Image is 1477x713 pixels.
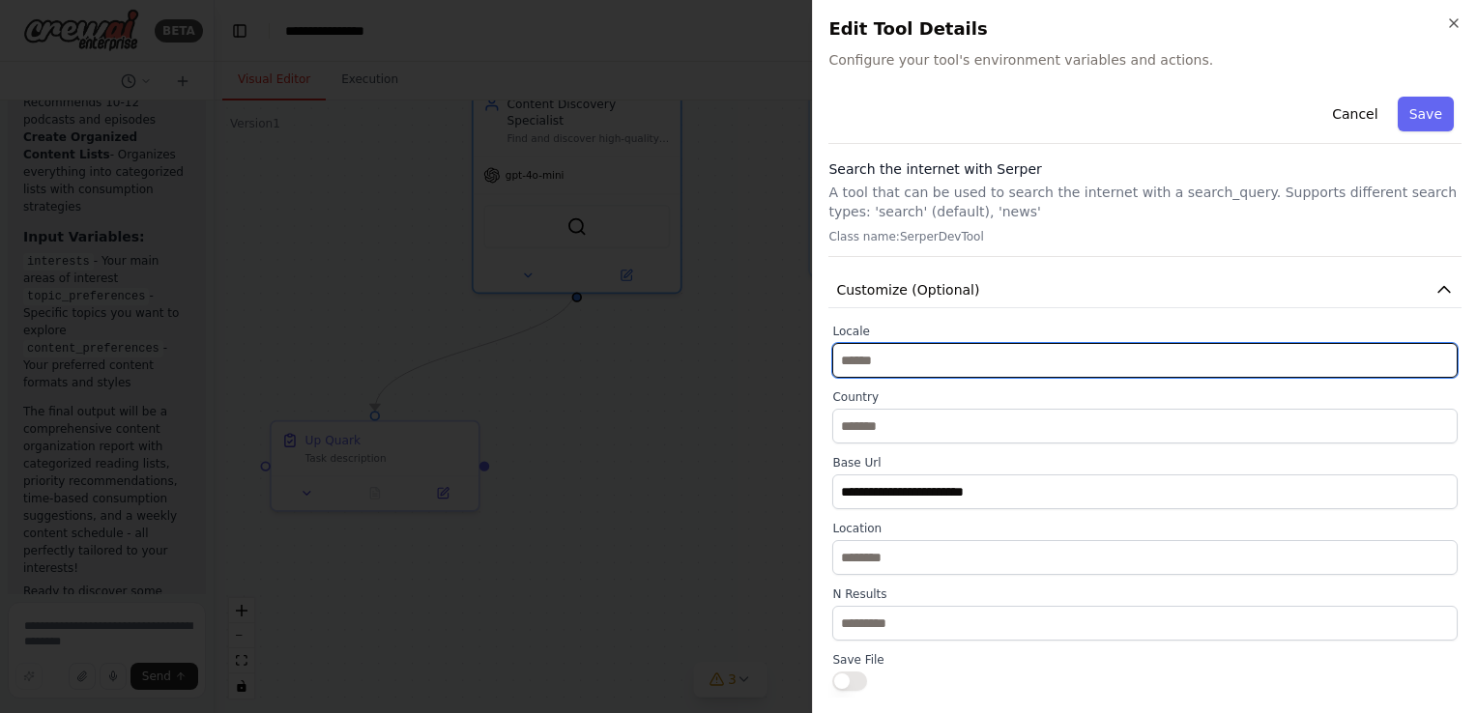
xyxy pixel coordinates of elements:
[832,455,1458,471] label: Base Url
[832,389,1458,405] label: Country
[832,324,1458,339] label: Locale
[828,159,1462,179] h3: Search the internet with Serper
[828,15,1462,43] h2: Edit Tool Details
[832,521,1458,536] label: Location
[1320,97,1389,131] button: Cancel
[832,586,1458,602] label: N Results
[828,50,1462,70] span: Configure your tool's environment variables and actions.
[832,652,1458,668] label: Save File
[828,272,1462,308] button: Customize (Optional)
[828,183,1462,221] p: A tool that can be used to search the internet with a search_query. Supports different search typ...
[836,280,979,299] span: Customize (Optional)
[1398,97,1454,131] button: Save
[828,229,1462,244] p: Class name: SerperDevTool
